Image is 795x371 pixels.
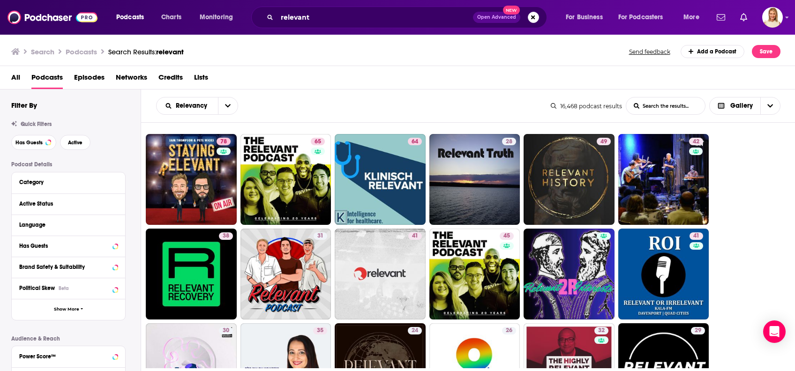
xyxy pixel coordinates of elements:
[618,229,709,319] a: 41
[412,137,418,147] span: 64
[730,103,753,109] span: Gallery
[11,135,56,150] button: Has Guests
[763,320,786,343] div: Open Intercom Messenger
[12,299,125,320] button: Show More
[158,70,183,89] a: Credits
[681,45,745,58] a: Add a Podcast
[695,326,701,335] span: 29
[161,11,181,24] span: Charts
[31,70,63,89] a: Podcasts
[19,200,112,207] div: Active Status
[217,138,231,145] a: 78
[19,179,112,185] div: Category
[193,10,245,25] button: open menu
[314,232,327,240] a: 31
[618,134,709,225] a: 42
[176,103,210,109] span: Relevancy
[11,335,126,342] p: Audience & Reach
[600,137,607,147] span: 49
[220,137,227,147] span: 78
[19,240,118,252] button: Has Guests
[146,229,237,319] a: 38
[506,326,512,335] span: 26
[317,326,323,335] span: 35
[752,45,780,58] button: Save
[19,285,55,291] span: Political Skew
[116,11,144,24] span: Podcasts
[19,219,118,230] button: Language
[200,11,233,24] span: Monitoring
[559,10,615,25] button: open menu
[429,229,520,319] a: 45
[598,326,605,335] span: 32
[277,10,473,25] input: Search podcasts, credits, & more...
[218,97,238,114] button: open menu
[7,8,97,26] img: Podchaser - Follow, Share and Rate Podcasts
[626,48,673,56] button: Send feedback
[502,138,516,145] a: 28
[693,231,699,241] span: 41
[31,47,54,56] h3: Search
[689,138,703,145] a: 42
[612,10,677,25] button: open menu
[313,327,327,334] a: 35
[223,326,229,335] span: 30
[60,135,90,150] button: Active
[19,282,118,294] button: Political SkewBeta
[240,229,331,319] a: 31
[66,47,97,56] h3: Podcasts
[155,10,187,25] a: Charts
[219,232,233,240] a: 38
[240,134,331,225] a: 65
[408,327,422,334] a: 24
[19,243,110,249] div: Has Guests
[59,285,69,291] div: Beta
[19,350,118,362] button: Power Score™
[156,97,238,115] h2: Choose List sort
[21,121,52,127] span: Quick Filters
[713,9,729,25] a: Show notifications dropdown
[502,327,516,334] a: 26
[335,134,426,225] a: 64
[412,326,418,335] span: 24
[68,140,82,145] span: Active
[412,231,418,241] span: 41
[429,134,520,225] a: 28
[551,103,622,110] div: 16,468 podcast results
[594,327,608,334] a: 32
[503,231,510,241] span: 45
[19,264,110,270] div: Brand Safety & Suitability
[194,70,208,89] a: Lists
[503,6,520,15] span: New
[690,232,703,240] a: 41
[524,134,615,225] a: 49
[19,261,118,273] button: Brand Safety & Suitability
[110,10,156,25] button: open menu
[11,101,37,110] h2: Filter By
[19,353,110,360] div: Power Score™
[11,70,20,89] a: All
[709,97,781,115] button: Choose View
[108,47,184,56] div: Search Results:
[693,137,699,147] span: 42
[677,10,711,25] button: open menu
[219,327,233,334] a: 30
[566,11,603,24] span: For Business
[19,198,118,209] button: Active Status
[157,103,218,109] button: open menu
[108,47,184,56] a: Search Results:relevant
[736,9,751,25] a: Show notifications dropdown
[408,138,422,145] a: 64
[74,70,105,89] a: Episodes
[54,307,79,312] span: Show More
[11,161,126,168] p: Podcast Details
[683,11,699,24] span: More
[477,15,516,20] span: Open Advanced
